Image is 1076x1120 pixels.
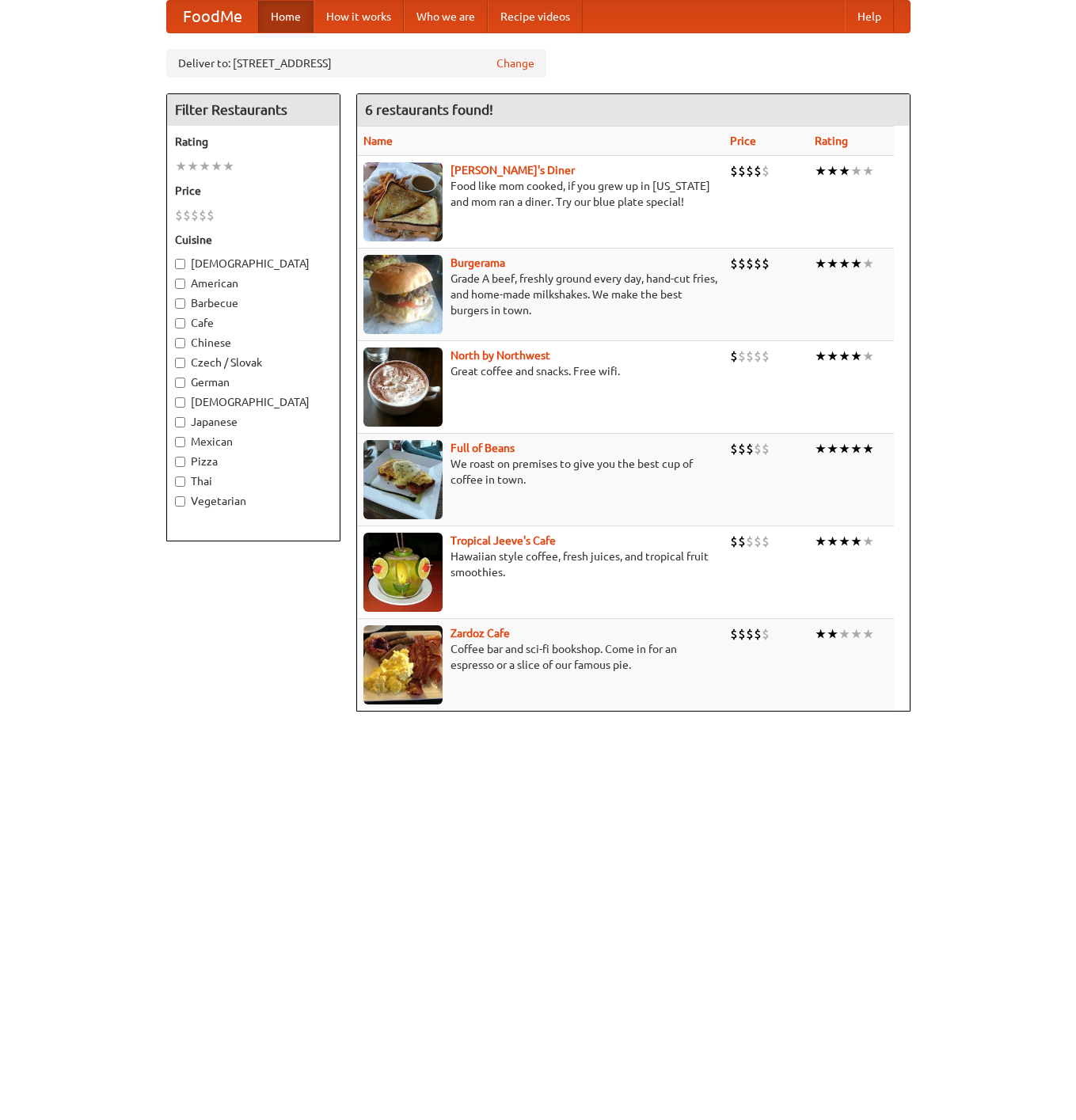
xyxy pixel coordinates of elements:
[451,534,556,547] a: Tropical Jeeve's Cafe
[175,397,185,408] input: [DEMOGRAPHIC_DATA]
[746,440,754,457] li: $
[175,158,187,175] li: ★
[363,135,393,147] a: Name
[815,135,848,147] a: Rating
[838,440,850,457] li: ★
[175,134,332,150] h5: Rating
[838,162,850,180] li: ★
[754,347,762,365] li: $
[845,1,894,32] a: Help
[175,315,332,331] label: Cafe
[451,164,575,177] a: [PERSON_NAME]'s Diner
[175,338,185,348] input: Chinese
[363,363,717,379] p: Great coffee and snacks. Free wifi.
[363,271,717,318] p: Grade A beef, freshly ground every day, hand-cut fries, and home-made milkshakes. We make the bes...
[730,533,738,550] li: $
[815,533,827,550] li: ★
[762,440,770,457] li: $
[363,625,443,704] img: zardoz.jpg
[363,440,443,519] img: beans.jpg
[363,347,443,427] img: north.jpg
[211,158,222,175] li: ★
[738,162,746,180] li: $
[175,207,183,224] li: $
[199,158,211,175] li: ★
[862,625,874,643] li: ★
[222,158,234,175] li: ★
[175,473,332,489] label: Thai
[175,355,332,370] label: Czech / Slovak
[175,335,332,351] label: Chinese
[175,414,332,430] label: Japanese
[175,457,185,467] input: Pizza
[730,135,756,147] a: Price
[175,183,332,199] h5: Price
[496,55,534,71] a: Change
[451,627,510,640] b: Zardoz Cafe
[838,625,850,643] li: ★
[175,358,185,368] input: Czech / Slovak
[175,275,332,291] label: American
[175,232,332,248] h5: Cuisine
[827,440,838,457] li: ★
[451,442,515,454] a: Full of Beans
[838,255,850,272] li: ★
[738,533,746,550] li: $
[175,378,185,388] input: German
[738,255,746,272] li: $
[363,533,443,612] img: jeeves.jpg
[363,641,717,673] p: Coffee bar and sci-fi bookshop. Come in for an espresso or a slice of our famous pie.
[738,625,746,643] li: $
[730,162,738,180] li: $
[167,94,340,126] h4: Filter Restaurants
[730,255,738,272] li: $
[738,440,746,457] li: $
[862,533,874,550] li: ★
[175,279,185,289] input: American
[365,102,493,117] ng-pluralize: 6 restaurants found!
[815,162,827,180] li: ★
[175,437,185,447] input: Mexican
[862,440,874,457] li: ★
[488,1,583,32] a: Recipe videos
[175,496,185,507] input: Vegetarian
[827,533,838,550] li: ★
[754,625,762,643] li: $
[827,162,838,180] li: ★
[850,255,862,272] li: ★
[862,347,874,365] li: ★
[175,454,332,469] label: Pizza
[850,347,862,365] li: ★
[175,394,332,410] label: [DEMOGRAPHIC_DATA]
[850,533,862,550] li: ★
[850,625,862,643] li: ★
[762,625,770,643] li: $
[815,440,827,457] li: ★
[175,256,332,271] label: [DEMOGRAPHIC_DATA]
[175,295,332,311] label: Barbecue
[175,434,332,450] label: Mexican
[762,347,770,365] li: $
[451,349,550,362] a: North by Northwest
[762,162,770,180] li: $
[404,1,488,32] a: Who we are
[451,256,505,269] a: Burgerama
[175,298,185,309] input: Barbecue
[363,456,717,488] p: We roast on premises to give you the best cup of coffee in town.
[827,255,838,272] li: ★
[199,207,207,224] li: $
[838,347,850,365] li: ★
[746,625,754,643] li: $
[754,162,762,180] li: $
[827,625,838,643] li: ★
[815,255,827,272] li: ★
[838,533,850,550] li: ★
[175,476,185,487] input: Thai
[754,255,762,272] li: $
[175,318,185,328] input: Cafe
[175,493,332,509] label: Vegetarian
